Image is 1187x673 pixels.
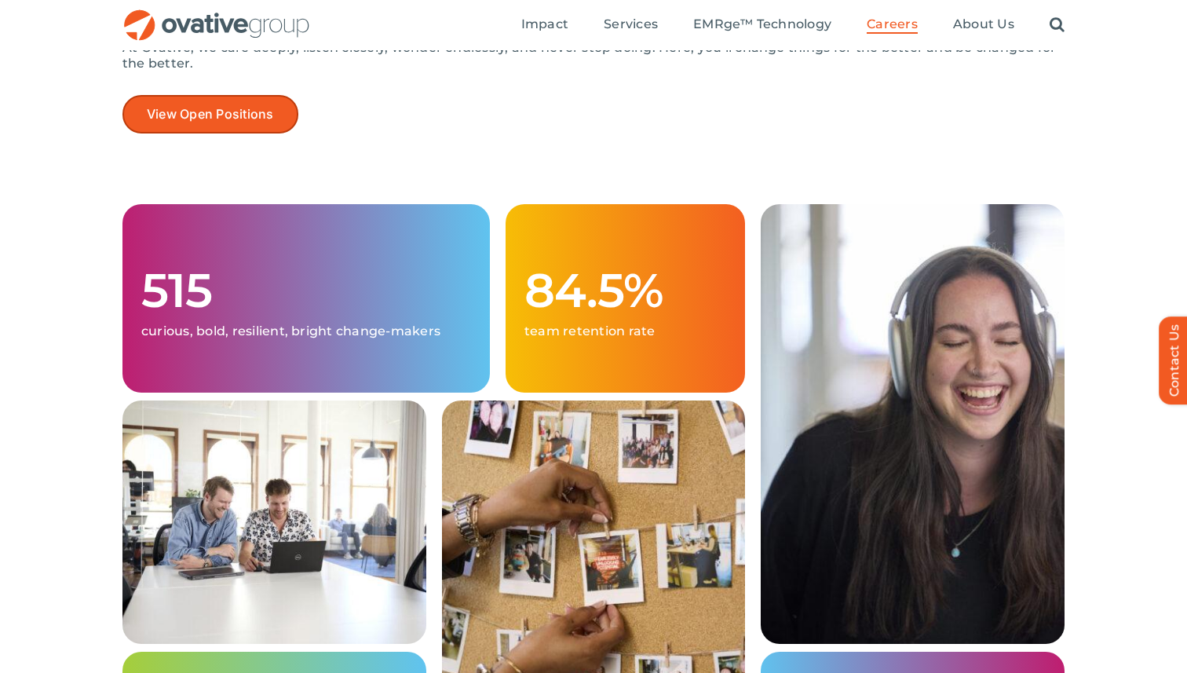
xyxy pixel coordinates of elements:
a: View Open Positions [122,95,298,134]
img: Careers – Grid 3 [761,204,1065,644]
a: EMRge™ Technology [693,16,831,34]
span: Careers [867,16,918,32]
span: About Us [953,16,1014,32]
span: Impact [521,16,568,32]
a: Search [1050,16,1065,34]
span: Services [604,16,658,32]
span: EMRge™ Technology [693,16,831,32]
h1: 515 [141,265,471,316]
a: Impact [521,16,568,34]
img: Careers – Grid 1 [122,401,426,644]
a: Services [604,16,658,34]
span: View Open Positions [147,107,274,122]
a: About Us [953,16,1014,34]
a: Careers [867,16,918,34]
p: curious, bold, resilient, bright change-makers [141,324,471,339]
p: team retention rate [524,324,726,339]
a: OG_Full_horizontal_RGB [122,8,311,23]
h1: 84.5% [524,265,726,316]
p: At Ovative, we care deeply, listen closely, wonder endlessly, and never stop doing. Here, you’ll ... [122,40,1065,71]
